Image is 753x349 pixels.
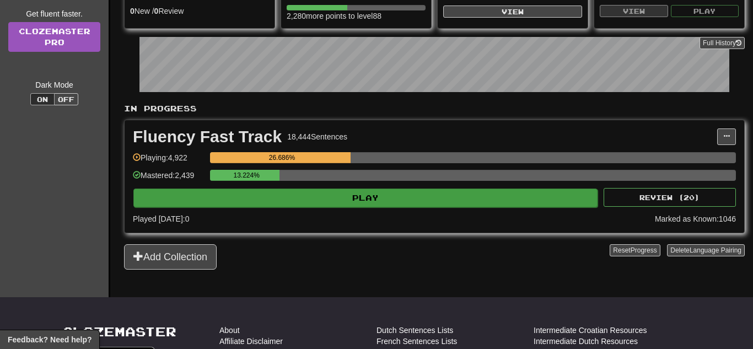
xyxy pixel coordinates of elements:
a: ClozemasterPro [8,22,100,52]
a: Clozemaster [62,325,176,339]
div: 13.224% [213,170,279,181]
button: Review (20) [604,188,736,207]
button: Full History [700,37,745,49]
a: Intermediate Dutch Resources [534,336,638,347]
strong: 0 [130,7,135,15]
div: Mastered: 2,439 [133,170,205,188]
span: Language Pairing [690,246,741,254]
a: Affiliate Disclaimer [219,336,283,347]
p: In Progress [124,103,745,114]
a: Dutch Sentences Lists [376,325,453,336]
button: View [443,6,582,18]
button: Add Collection [124,244,217,270]
button: View [600,5,668,17]
span: Played [DATE]: 0 [133,214,189,223]
button: DeleteLanguage Pairing [667,244,745,256]
button: Play [671,5,739,17]
div: 18,444 Sentences [287,131,347,142]
div: Dark Mode [8,79,100,90]
a: About [219,325,240,336]
strong: 0 [154,7,159,15]
div: Get fluent faster. [8,8,100,19]
div: Fluency Fast Track [133,128,282,145]
div: 26.686% [213,152,350,163]
button: Play [133,189,598,207]
div: Playing: 4,922 [133,152,205,170]
button: Off [54,93,78,105]
a: French Sentences Lists [376,336,457,347]
span: Progress [631,246,657,254]
div: Marked as Known: 1046 [655,213,736,224]
div: New / Review [130,6,269,17]
a: Intermediate Croatian Resources [534,325,647,336]
div: 2,280 more points to level 88 [287,10,426,22]
span: Open feedback widget [8,334,92,345]
button: ResetProgress [610,244,660,256]
button: On [30,93,55,105]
